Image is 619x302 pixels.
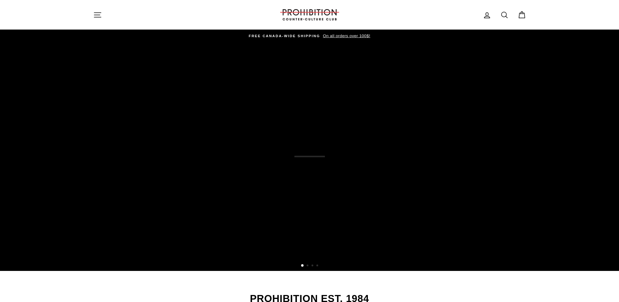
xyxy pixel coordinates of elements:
[301,264,304,267] button: 1
[321,34,370,38] span: On all orders over 100$!
[307,265,310,268] button: 2
[311,265,315,268] button: 3
[279,9,340,20] img: PROHIBITION COUNTER-CULTURE CLUB
[249,34,320,38] span: FREE CANADA-WIDE SHIPPING
[316,265,319,268] button: 4
[95,33,525,39] a: FREE CANADA-WIDE SHIPPING On all orders over 100$!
